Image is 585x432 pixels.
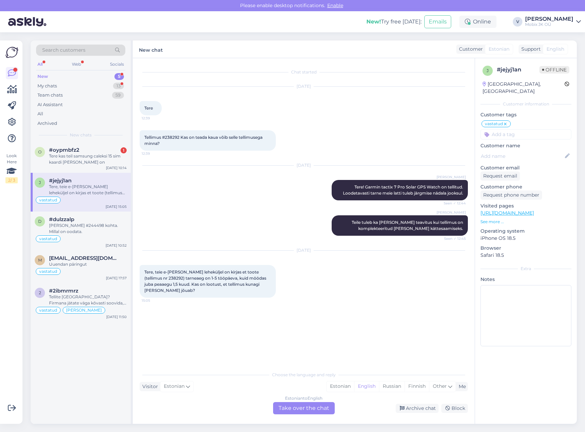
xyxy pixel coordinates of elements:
[456,383,466,390] div: Me
[366,18,381,25] b: New!
[5,153,18,183] div: Look Here
[139,45,163,54] label: New chat
[459,16,496,28] div: Online
[49,288,78,294] span: #2ibmrmrz
[525,16,581,27] a: [PERSON_NAME]Mobix JK OÜ
[366,18,422,26] div: Try free [DATE]:
[140,383,158,390] div: Visitor
[456,46,483,53] div: Customer
[480,245,571,252] p: Browser
[144,269,267,293] span: Tere, teie e-[PERSON_NAME] leheküljel on kirjas et toote (tellimus nr 238292) tarneaeg on 1-5 töö...
[480,228,571,235] p: Operating system
[519,46,541,53] div: Support
[343,184,464,196] span: Tere! Garmin tactix 7 Pro Solar GPS Watch on tellitud. Loodetavasti tarne meie latti tuleb järgmi...
[140,83,468,89] div: [DATE]
[144,135,264,146] span: Tellimus #238292 Kas on teada kaua võib selle tellimusega minna?
[483,81,565,95] div: [GEOGRAPHIC_DATA], [GEOGRAPHIC_DATA]
[142,151,167,156] span: 12:39
[106,165,127,170] div: [DATE] 10:14
[121,147,127,153] div: 1
[437,210,466,215] span: [PERSON_NAME]
[113,83,124,89] div: 13
[38,257,42,263] span: m
[497,66,539,74] div: # jejyj1an
[39,237,57,241] span: vastatud
[39,180,41,185] span: j
[39,198,57,202] span: vastatud
[140,372,468,378] div: Choose the language and reply
[440,201,466,206] span: Seen ✓ 12:44
[485,122,503,126] span: vastatud
[49,294,127,306] div: Tellite [GEOGRAPHIC_DATA]? Firmana jätate väga kõvasti soovida, kuigi esinduspood ja koduleht väg...
[525,16,573,22] div: [PERSON_NAME]
[49,216,74,222] span: #dulzzalp
[106,204,127,209] div: [DATE] 15:05
[109,60,125,69] div: Socials
[327,381,354,392] div: Estonian
[539,66,569,73] span: Offline
[144,105,153,111] span: Tere
[66,308,102,312] span: [PERSON_NAME]
[106,314,127,319] div: [DATE] 11:50
[114,73,124,80] div: 5
[140,162,468,168] div: [DATE]
[164,383,185,390] span: Estonian
[480,142,571,149] p: Customer name
[480,235,571,242] p: iPhone OS 18.5
[49,153,127,165] div: Tere kas teil samsung caleksi 15 sim kaardi [PERSON_NAME] on
[513,17,522,27] div: V
[480,266,571,272] div: Extra
[396,404,439,413] div: Archive chat
[140,69,468,75] div: Chat started
[37,101,63,108] div: AI Assistant
[285,395,322,401] div: Estonian to English
[42,47,85,54] span: Search customers
[440,236,466,241] span: Seen ✓ 12:45
[480,164,571,171] p: Customer email
[487,68,489,73] span: j
[354,381,379,392] div: English
[37,92,63,99] div: Team chats
[325,2,345,9] span: Enable
[480,210,534,216] a: [URL][DOMAIN_NAME]
[489,46,509,53] span: Estonian
[39,308,57,312] span: vastatud
[480,219,571,225] p: See more ...
[5,46,18,59] img: Askly Logo
[525,22,573,27] div: Mobix JK OÜ
[70,60,82,69] div: Web
[480,129,571,139] input: Add a tag
[106,276,127,281] div: [DATE] 17:57
[481,152,564,160] input: Add name
[38,149,42,154] span: o
[112,92,124,99] div: 59
[37,73,48,80] div: New
[142,298,167,303] span: 15:05
[379,381,405,392] div: Russian
[39,269,57,273] span: vastatud
[480,190,542,200] div: Request phone number
[49,147,79,153] span: #oypmbfz2
[140,247,468,253] div: [DATE]
[49,178,72,184] span: #jejyj1an
[437,175,466,180] span: [PERSON_NAME]
[49,255,120,261] span: massa56@gmail.com
[49,184,127,196] div: Tere, teie e-[PERSON_NAME] leheküljel on kirjas et toote (tellimus nr 238292) tarneaeg on 1-5 töö...
[480,111,571,118] p: Customer tags
[480,183,571,190] p: Customer phone
[405,381,429,392] div: Finnish
[106,243,127,248] div: [DATE] 10:52
[480,171,520,181] div: Request email
[49,222,127,235] div: [PERSON_NAME] #244498 kohta. Millal on oodata.
[352,220,464,231] span: Teile tuleb ka [PERSON_NAME] teavitus kui tellimus on komplekteeritud [PERSON_NAME] kättesaamiseks.
[37,120,57,127] div: Archived
[480,202,571,210] p: Visited pages
[49,261,127,267] div: Uuendan päringut
[480,276,571,283] p: Notes
[36,60,44,69] div: All
[433,383,447,389] span: Other
[547,46,564,53] span: English
[441,404,468,413] div: Block
[424,15,451,28] button: Emails
[273,402,335,414] div: Take over the chat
